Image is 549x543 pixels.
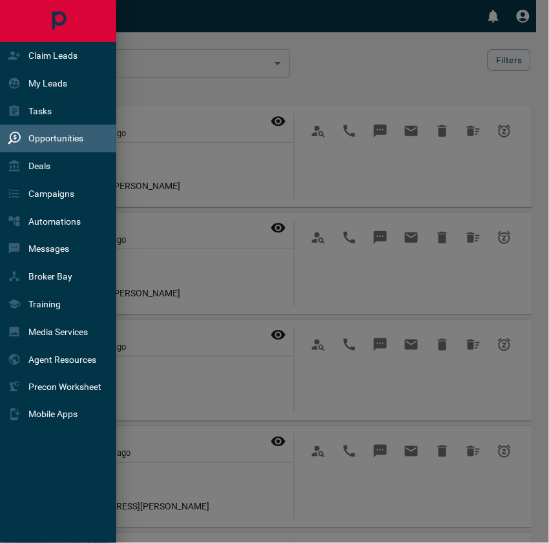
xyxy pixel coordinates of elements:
[28,271,72,282] p: Broker Bay
[28,243,69,254] p: Messages
[28,50,78,61] p: Claim Leads
[28,133,83,143] p: Opportunities
[28,216,81,227] p: Automations
[28,409,78,420] p: Mobile Apps
[44,6,73,36] a: Main Page
[28,189,74,199] p: Campaigns
[28,354,96,365] p: Agent Resources
[28,106,52,116] p: Tasks
[28,382,101,392] p: Precon Worksheet
[28,161,50,171] p: Deals
[28,327,88,337] p: Media Services
[28,78,67,88] p: My Leads
[28,299,61,309] p: Training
